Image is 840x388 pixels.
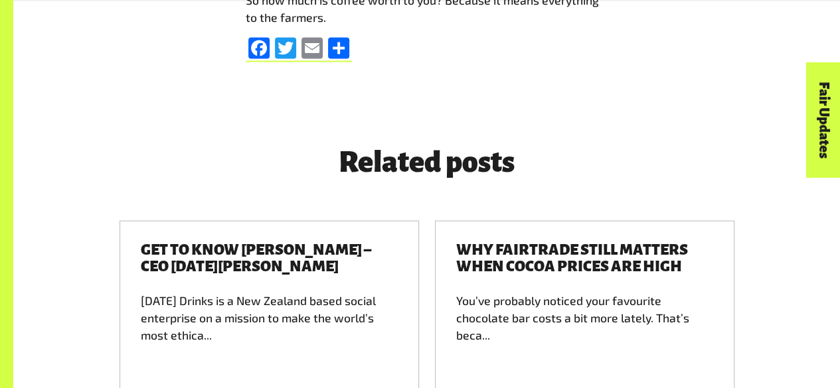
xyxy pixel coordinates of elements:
[456,241,713,275] h3: Why Fairtrade still matters when cocoa prices are high
[246,147,608,178] h4: Related posts
[325,37,352,62] a: Compartir
[272,37,299,62] a: Twitter
[141,241,398,275] h3: Get to know [PERSON_NAME] – CEO [DATE][PERSON_NAME]
[299,37,325,62] a: Email
[246,37,272,62] a: Facebook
